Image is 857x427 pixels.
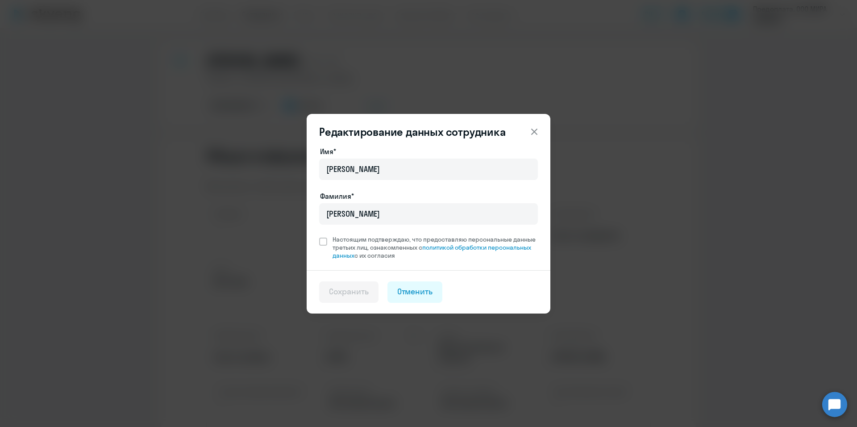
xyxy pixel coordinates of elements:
[333,235,538,260] span: Настоящим подтверждаю, что предоставляю персональные данные третьих лиц, ознакомленных с с их сог...
[320,191,354,201] label: Фамилия*
[397,286,433,297] div: Отменить
[307,125,550,139] header: Редактирование данных сотрудника
[387,281,443,303] button: Отменить
[333,243,531,260] a: политикой обработки персональных данных
[329,286,369,297] div: Сохранить
[319,281,379,303] button: Сохранить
